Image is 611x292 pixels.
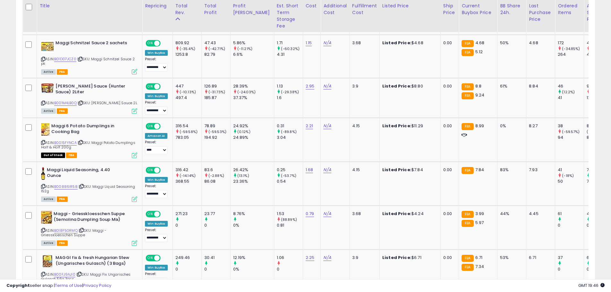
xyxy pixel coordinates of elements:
div: 6.71 [529,255,550,261]
small: FBA [462,49,473,56]
div: $11.29 [382,123,436,129]
div: Preset: [145,57,168,71]
div: 41 [558,167,584,173]
div: 172 [558,40,584,46]
small: FBA [462,167,473,174]
div: 0.00 [443,40,454,46]
div: Ship Price [443,3,456,16]
div: 86.08 [204,179,230,184]
span: 5.12 [475,49,483,55]
div: 249.46 [175,255,201,261]
small: (-42.71%) [208,46,225,51]
small: (-59.53%) [208,129,226,134]
b: Maggi Schnitzel Sauce 2 sachets [55,40,133,48]
div: $6.71 [382,255,436,261]
div: 0.00 [443,83,454,89]
a: B01DD7JCZ0 [54,56,76,62]
div: Avg Selling Price [587,3,610,23]
div: 12.19% [233,255,274,261]
div: 1.13 [277,83,303,89]
span: 3.99 [475,211,484,217]
span: All listings currently available for purchase on Amazon [41,69,56,75]
div: 5.86% [233,40,274,46]
small: (-53.7%) [281,173,296,178]
a: 1.15 [306,40,312,46]
span: OFF [160,211,170,217]
img: 416DmRLL6IL._SL40_.jpg [41,167,45,180]
div: 368.55 [175,179,201,184]
div: 4.45 [529,211,550,217]
a: N/A [323,167,331,173]
div: 809.92 [175,40,201,46]
div: 4.31 [277,52,303,57]
div: Preset: [145,184,168,198]
div: 47.43 [204,40,230,46]
div: Title [39,3,140,9]
b: Listed Price: [382,211,412,217]
div: Win BuyBox [145,221,168,227]
div: Preset: [145,228,168,242]
div: 23.77 [204,211,230,217]
span: | SKU: Maggi - Griesskloesschen Suppe [41,228,106,238]
div: 0.81 [277,222,303,228]
b: Listed Price: [382,167,412,173]
div: 28.39% [233,83,274,89]
div: 185.87 [204,95,230,101]
div: Preset: [145,272,168,286]
div: 61 [558,211,584,217]
small: (-10.13%) [180,89,196,95]
div: 126.89 [204,83,230,89]
span: ON [146,211,154,217]
div: 26.42% [233,167,274,173]
div: ASIN: [41,167,137,201]
span: All listings that are currently out of stock and unavailable for purchase on Amazon [41,153,65,158]
b: Maggi Liquid Seasoning, 4.40 Ounce [47,167,125,180]
b: MAGGI fix & fresh Hungarian Stew (Ungarisches Gulasch) (3 Bags) [55,255,133,268]
small: (-18%) [562,173,574,178]
small: (12.2%) [562,89,575,95]
a: N/A [323,254,331,261]
div: 0.00 [443,167,454,173]
div: 38 [558,123,584,129]
img: 512UGRV44-L._SL40_.jpg [41,83,54,93]
div: seller snap | | [6,283,111,289]
div: 264 [558,52,584,57]
div: $4.68 [382,40,436,46]
div: Win BuyBox [145,177,168,183]
div: 4.15 [352,167,375,173]
small: (-89.8%) [281,129,297,134]
div: ASIN: [41,123,137,157]
span: 7.34 [475,263,484,270]
small: (-11.21%) [237,46,252,51]
div: 0 [558,266,584,272]
div: 6.6% [233,52,274,57]
div: 1.71 [277,40,303,46]
span: | SKU: Maggi Liquid Seasoning 152g [41,184,135,194]
div: Est. Short Term Storage Fee [277,3,300,29]
div: Total Profit [204,3,228,16]
span: ON [146,123,154,129]
span: OFF [160,123,170,129]
div: 194.92 [204,135,230,140]
div: 0.25 [277,167,303,173]
div: Cost [306,3,318,9]
small: (-31.73%) [208,89,225,95]
b: Listed Price: [382,40,412,46]
div: 3.68 [352,40,375,46]
b: Maggi - Griesskloesschen Suppe (Semolina Dumpling Soup Mix) [54,211,132,224]
div: 61% [500,83,521,89]
a: 0.79 [306,211,314,217]
div: 0 [175,266,201,272]
small: FBA [462,123,473,130]
span: | SKU: Maggi Potato Dumplings Half & Half 200g [41,140,135,150]
a: Privacy Policy [83,282,111,288]
span: FBA [57,240,68,246]
a: N/A [323,123,331,129]
a: B001M4LB0Q [54,100,77,106]
a: B018F5GRMQ [54,228,78,233]
small: (-34.85%) [562,46,580,51]
span: 5.97 [475,220,484,226]
span: FBA [57,108,68,114]
small: (-2.88%) [208,173,224,178]
div: ASIN: [41,40,137,74]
